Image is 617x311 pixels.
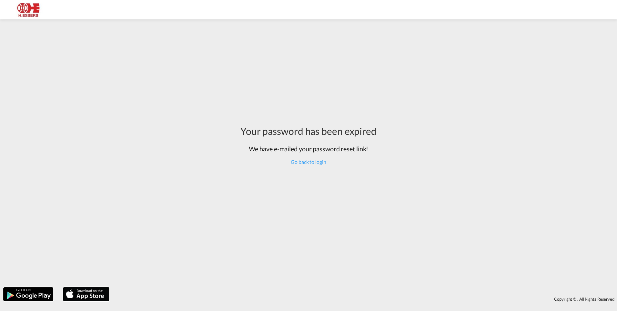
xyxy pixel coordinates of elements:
[10,3,53,17] img: 690005f0ba9d11ee90968bb23dcea500.JPG
[62,286,110,302] img: apple.png
[291,159,326,165] a: Go back to login
[240,144,377,153] h2: We have e-mailed your password reset link!
[240,124,377,138] div: Your password has been expired
[113,294,617,305] div: Copyright © . All Rights Reserved
[3,286,54,302] img: google.png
